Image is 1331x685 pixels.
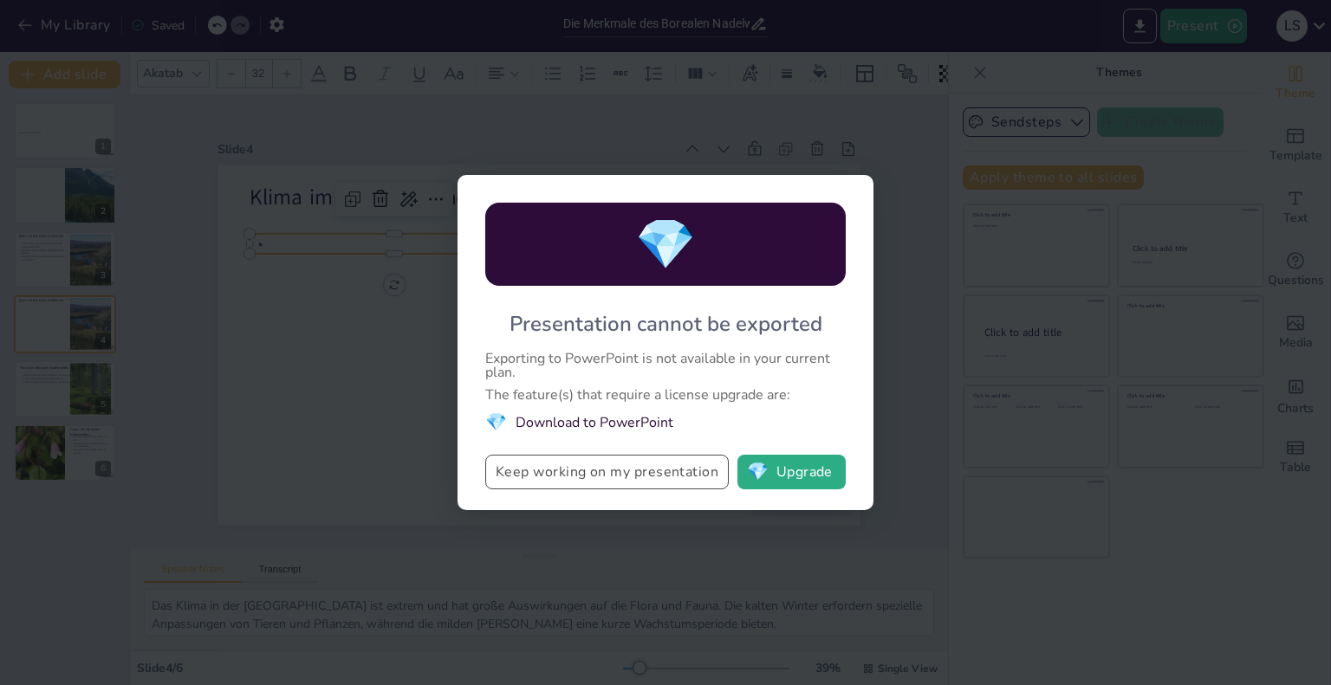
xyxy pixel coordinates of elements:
[485,410,846,434] li: Download to PowerPoint
[635,211,696,278] span: diamond
[747,463,769,481] span: diamond
[510,310,822,338] div: Presentation cannot be exported
[737,455,846,489] button: diamondUpgrade
[485,352,846,379] div: Exporting to PowerPoint is not available in your current plan.
[485,455,729,489] button: Keep working on my presentation
[485,388,846,402] div: The feature(s) that require a license upgrade are:
[485,410,507,434] span: diamond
